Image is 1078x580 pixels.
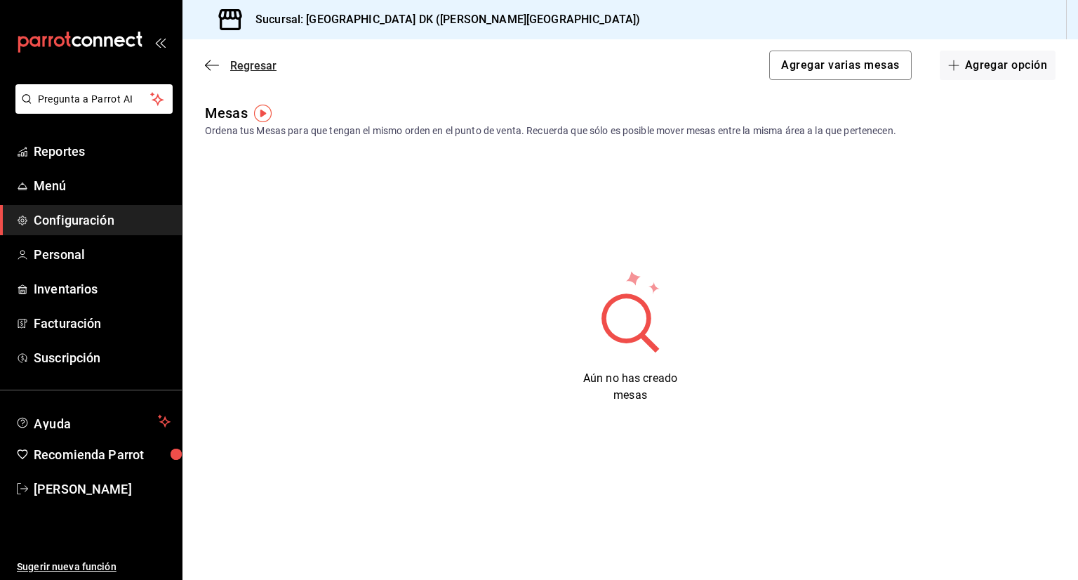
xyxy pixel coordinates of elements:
[34,245,171,264] span: Personal
[205,59,277,72] button: Regresar
[154,37,166,48] button: open_drawer_menu
[34,211,171,230] span: Configuración
[15,84,173,114] button: Pregunta a Parrot AI
[940,51,1056,80] button: Agregar opción
[34,142,171,161] span: Reportes
[34,176,171,195] span: Menú
[34,348,171,367] span: Suscripción
[230,59,277,72] span: Regresar
[254,105,272,122] img: Tooltip marker
[205,103,248,124] div: Mesas
[10,102,173,117] a: Pregunta a Parrot AI
[38,92,151,107] span: Pregunta a Parrot AI
[34,480,171,499] span: [PERSON_NAME]
[34,445,171,464] span: Recomienda Parrot
[34,413,152,430] span: Ayuda
[17,560,171,574] span: Sugerir nueva función
[205,124,1056,138] div: Ordena tus Mesas para que tengan el mismo orden en el punto de venta. Recuerda que sólo es posibl...
[769,51,911,80] button: Agregar varias mesas
[583,371,677,402] span: Aún no has creado mesas
[34,314,171,333] span: Facturación
[34,279,171,298] span: Inventarios
[244,11,640,28] h3: Sucursal: [GEOGRAPHIC_DATA] DK ([PERSON_NAME][GEOGRAPHIC_DATA])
